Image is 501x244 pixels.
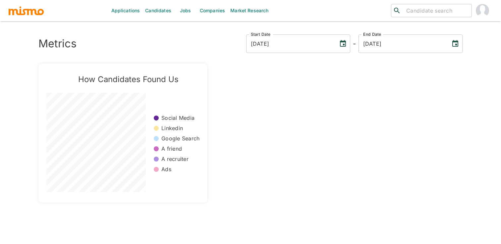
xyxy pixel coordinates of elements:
button: Choose date, selected date is Oct 7, 2025 [449,37,462,50]
input: Candidate search [404,6,469,15]
img: logo [8,6,44,16]
h6: - [353,38,356,49]
h3: Metrics [38,37,77,50]
p: Google Search [161,135,199,142]
button: Choose date, selected date is Oct 7, 2022 [336,37,350,50]
p: Linkedin [161,124,183,132]
label: End Date [363,31,381,37]
input: MM/DD/YYYY [359,34,446,53]
p: Ads [161,166,171,173]
p: A friend [161,145,182,153]
label: Start Date [251,31,271,37]
p: Social Media [161,114,195,122]
img: Gabriel Hernandez [476,4,489,17]
h5: How Candidates Found Us [57,74,199,85]
p: A recruiter [161,155,189,163]
input: MM/DD/YYYY [246,34,334,53]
